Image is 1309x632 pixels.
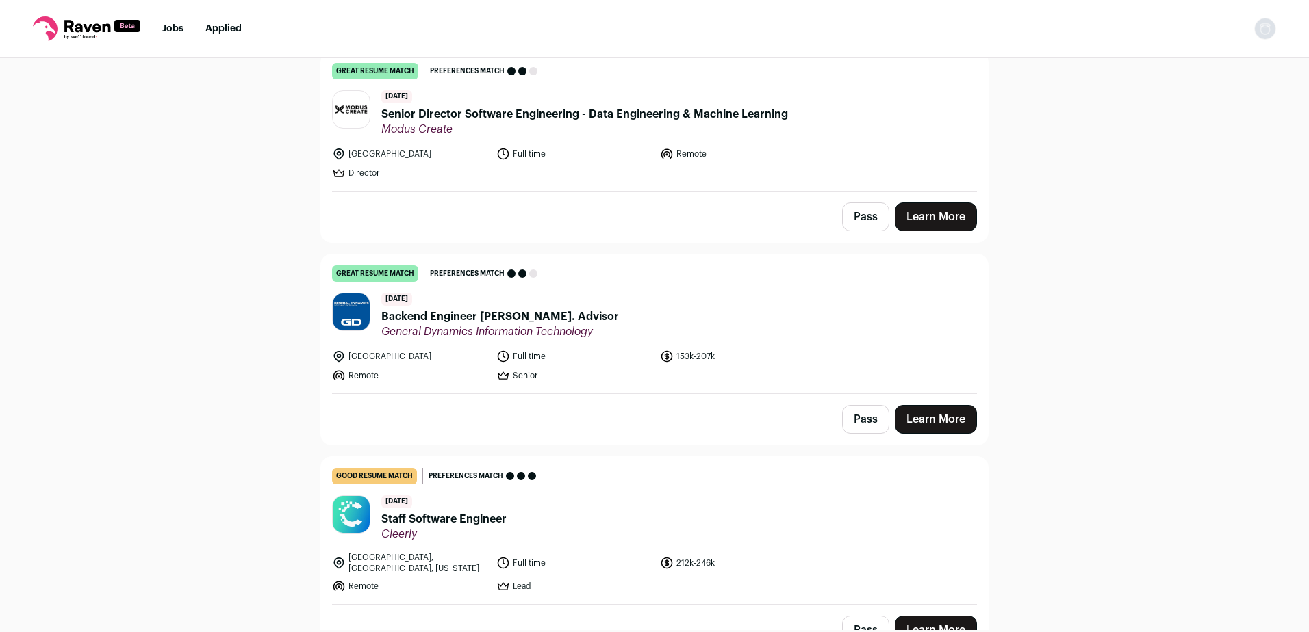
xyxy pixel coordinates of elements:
[381,527,507,541] span: Cleerly
[660,552,816,574] li: 212k-246k
[381,308,619,325] span: Backend Engineer [PERSON_NAME]. Advisor
[430,64,505,78] span: Preferences match
[321,254,988,393] a: great resume match Preferences match [DATE] Backend Engineer [PERSON_NAME]. Advisor General Dynam...
[381,90,412,103] span: [DATE]
[895,202,977,231] a: Learn More
[496,350,652,363] li: Full time
[842,202,889,231] button: Pass
[332,147,488,161] li: [GEOGRAPHIC_DATA]
[333,293,370,330] img: 6cf546ce83ea7b94c4127dff470c70d64330655ca2dc68fd467d27a0a02c2d91
[496,552,652,574] li: Full time
[332,63,418,79] div: great resume match
[660,147,816,161] li: Remote
[332,265,418,282] div: great resume match
[842,405,889,434] button: Pass
[205,24,242,34] a: Applied
[496,369,652,382] li: Senior
[496,579,652,593] li: Lead
[332,552,488,574] li: [GEOGRAPHIC_DATA], [GEOGRAPHIC_DATA], [US_STATE]
[381,325,619,339] span: General Dynamics Information Technology
[1254,18,1276,40] button: Open dropdown
[381,122,788,136] span: Modus Create
[332,166,488,180] li: Director
[332,369,488,382] li: Remote
[321,52,988,191] a: great resume match Preferences match [DATE] Senior Director Software Engineering - Data Engineeri...
[381,511,507,527] span: Staff Software Engineer
[496,147,652,161] li: Full time
[1254,18,1276,40] img: nopic.png
[332,350,488,363] li: [GEOGRAPHIC_DATA]
[381,106,788,122] span: Senior Director Software Engineering - Data Engineering & Machine Learning
[660,350,816,363] li: 153k-207k
[332,579,488,593] li: Remote
[321,457,988,604] a: good resume match Preferences match [DATE] Staff Software Engineer Cleerly [GEOGRAPHIC_DATA], [GE...
[381,495,412,508] span: [DATE]
[429,469,503,483] span: Preferences match
[381,293,412,306] span: [DATE]
[332,468,417,484] div: good resume match
[333,496,370,533] img: 8a186eb7f1cabab85c52bbbcbdec1928f7cd584f6dc8b76e5bcda21d4cbaa2c2.jpg
[430,267,505,280] span: Preferences match
[162,24,183,34] a: Jobs
[895,405,977,434] a: Learn More
[333,103,370,116] img: b7d1039dab99821a620efb55549bbaded13eaaf987d736ac0c37fc23a4b8527d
